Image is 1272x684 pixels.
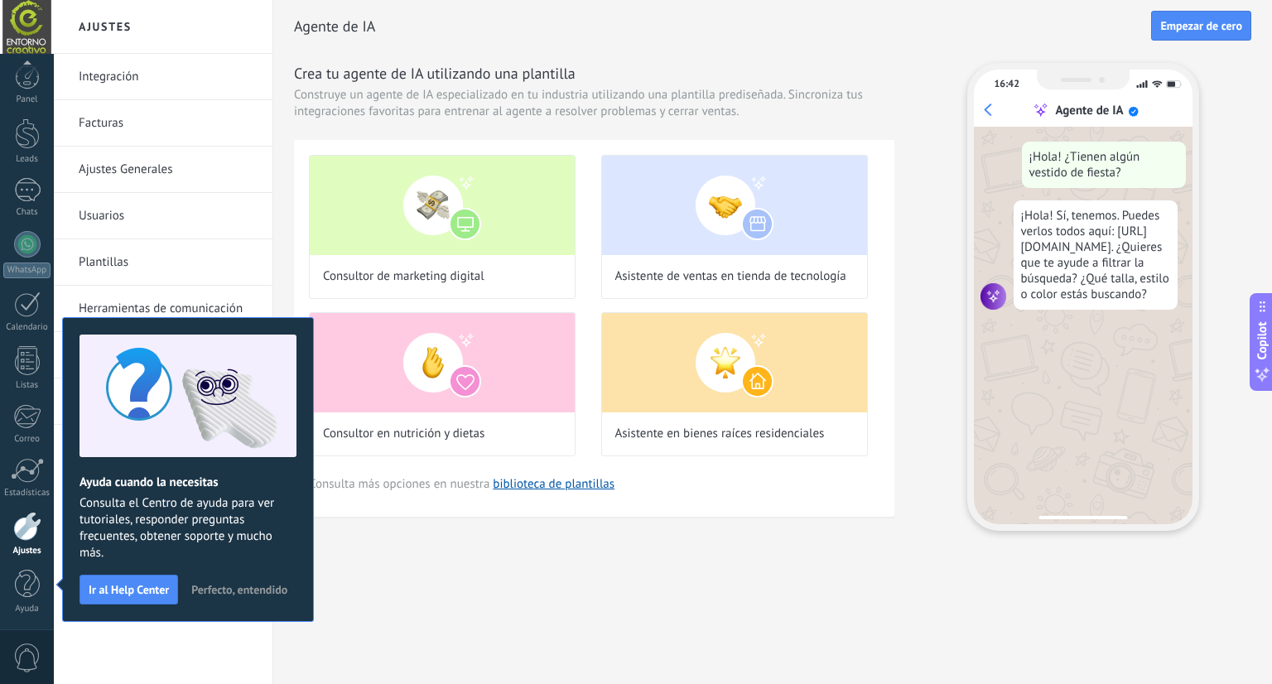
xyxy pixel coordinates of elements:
[89,584,169,595] span: Ir al Help Center
[615,426,825,442] span: Asistente en bienes raíces residenciales
[1022,142,1186,188] div: ¡Hola! ¿Tienen algún vestido de fiesta?
[309,476,614,492] span: Consulta más opciones en nuestra
[1160,20,1242,31] span: Empezar de cero
[191,584,287,595] span: Perfecto, entendido
[79,54,256,100] a: Integración
[54,286,272,332] li: Herramientas de comunicación
[1055,103,1123,118] div: Agente de IA
[54,239,272,286] li: Plantillas
[323,426,484,442] span: Consultor en nutrición y dietas
[602,156,867,255] img: Asistente de ventas en tienda de tecnología
[3,207,51,218] div: Chats
[294,87,894,120] span: Construye un agente de IA especializado en tu industria utilizando una plantilla prediseñada. Sin...
[3,604,51,614] div: Ayuda
[1014,200,1178,310] div: ¡Hola! Sí, tenemos. Puedes verlos todos aquí: [URL][DOMAIN_NAME]. ¿Quieres que te ayude a filtrar...
[54,54,272,100] li: Integración
[980,283,1007,310] img: agent icon
[79,286,256,332] a: Herramientas de comunicación
[3,322,51,333] div: Calendario
[79,193,256,239] a: Usuarios
[54,147,272,193] li: Ajustes Generales
[1151,11,1251,41] button: Empezar de cero
[54,193,272,239] li: Usuarios
[79,100,256,147] a: Facturas
[615,268,846,285] span: Asistente de ventas en tienda de tecnología
[3,94,51,105] div: Panel
[3,488,51,499] div: Estadísticas
[54,100,272,147] li: Facturas
[79,147,256,193] a: Ajustes Generales
[310,313,575,412] img: Consultor en nutrición y dietas
[493,476,614,492] a: biblioteca de plantillas
[3,263,51,278] div: WhatsApp
[79,474,296,490] h2: Ayuda cuando la necesitas
[294,63,894,84] h3: Crea tu agente de IA utilizando una plantilla
[3,434,51,445] div: Correo
[323,268,484,285] span: Consultor de marketing digital
[3,154,51,165] div: Leads
[79,239,256,286] a: Plantillas
[79,495,296,561] span: Consulta el Centro de ayuda para ver tutoriales, responder preguntas frecuentes, obtener soporte ...
[3,546,51,556] div: Ajustes
[79,575,178,605] button: Ir al Help Center
[3,380,51,391] div: Listas
[602,313,867,412] img: Asistente en bienes raíces residenciales
[310,156,575,255] img: Consultor de marketing digital
[995,78,1019,90] div: 16:42
[294,10,1151,43] h2: Agente de IA
[184,577,295,602] button: Perfecto, entendido
[1254,322,1270,360] span: Copilot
